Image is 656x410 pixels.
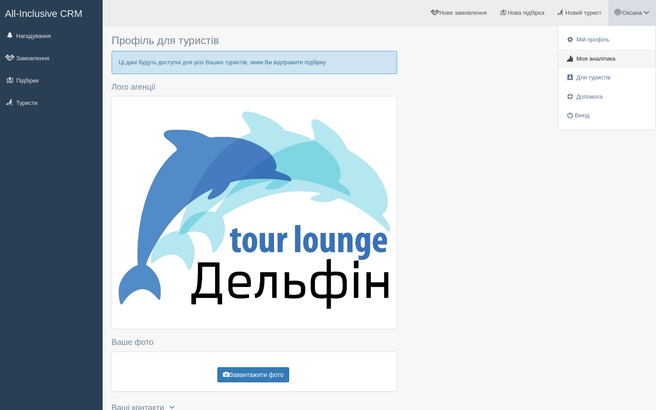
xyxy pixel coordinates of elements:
[439,9,486,16] span: Нове замовлення
[217,367,289,382] button: Завантажити фото
[0,0,102,25] a: All-Inclusive CRM
[112,338,397,347] h4: Ваше фото
[565,9,602,16] span: Новий турист
[558,68,656,87] a: Для туристів
[112,51,397,74] p: Ці дані будуть доступні для усіх Ваших туристів, яким Ви відправите підбірку
[558,106,656,125] a: Вихід
[577,93,602,100] span: Допомога
[558,30,656,50] a: Мій профіль
[558,87,656,107] a: Допомога
[577,55,615,62] span: Моя аналітика
[112,35,397,46] h3: Профіль для туристів
[119,112,390,309] img: 908_1675691902.png
[112,83,397,92] h4: Лого агенції
[622,9,642,16] span: Оксана
[577,36,610,43] span: Мій профіль
[577,74,610,81] span: Для туристів
[5,8,83,19] span: All-Inclusive CRM
[507,9,544,16] span: Нова підбірка
[558,50,656,69] a: Моя аналітика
